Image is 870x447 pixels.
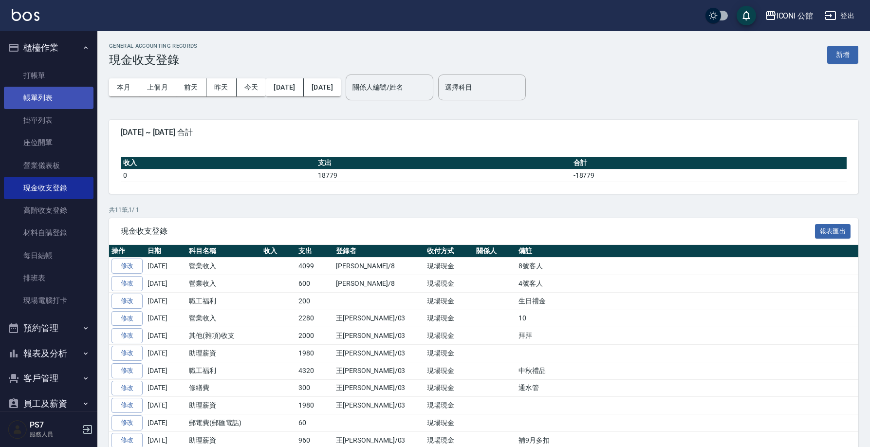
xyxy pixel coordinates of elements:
[111,259,143,274] a: 修改
[111,294,143,309] a: 修改
[206,78,237,96] button: 昨天
[186,379,261,397] td: 修繕費
[30,420,79,430] h5: PS7
[237,78,266,96] button: 今天
[145,345,186,362] td: [DATE]
[4,267,93,289] a: 排班表
[4,391,93,416] button: 員工及薪資
[30,430,79,439] p: 服務人員
[425,245,474,258] th: 收付方式
[4,64,93,87] a: 打帳單
[516,362,858,379] td: 中秋禮品
[186,414,261,432] td: 郵電費(郵匯電話)
[296,397,333,414] td: 1980
[186,327,261,345] td: 其他(雜項)收支
[333,258,425,275] td: [PERSON_NAME]/8
[827,46,858,64] button: 新增
[4,177,93,199] a: 現金收支登錄
[4,109,93,131] a: 掛單列表
[516,292,858,310] td: 生日禮金
[4,316,93,341] button: 預約管理
[304,78,341,96] button: [DATE]
[425,258,474,275] td: 現場現金
[8,420,27,439] img: Person
[111,311,143,326] a: 修改
[139,78,176,96] button: 上個月
[145,275,186,293] td: [DATE]
[4,341,93,366] button: 報表及分析
[333,275,425,293] td: [PERSON_NAME]/8
[266,78,303,96] button: [DATE]
[4,244,93,267] a: 每日結帳
[425,310,474,327] td: 現場現金
[296,379,333,397] td: 300
[111,328,143,343] a: 修改
[4,199,93,222] a: 高階收支登錄
[186,245,261,258] th: 科目名稱
[145,310,186,327] td: [DATE]
[516,310,858,327] td: 10
[474,245,516,258] th: 關係人
[186,292,261,310] td: 職工福利
[186,345,261,362] td: 助理薪資
[425,414,474,432] td: 現場現金
[425,379,474,397] td: 現場現金
[261,245,296,258] th: 收入
[145,245,186,258] th: 日期
[571,169,847,182] td: -18779
[333,310,425,327] td: 王[PERSON_NAME]/03
[109,43,198,49] h2: GENERAL ACCOUNTING RECORDS
[333,362,425,379] td: 王[PERSON_NAME]/03
[296,258,333,275] td: 4099
[109,205,858,214] p: 共 11 筆, 1 / 1
[333,327,425,345] td: 王[PERSON_NAME]/03
[111,363,143,378] a: 修改
[145,362,186,379] td: [DATE]
[821,7,858,25] button: 登出
[186,258,261,275] td: 營業收入
[737,6,756,25] button: save
[516,245,858,258] th: 備註
[186,275,261,293] td: 營業收入
[425,362,474,379] td: 現場現金
[4,35,93,60] button: 櫃檯作業
[186,397,261,414] td: 助理薪資
[186,310,261,327] td: 營業收入
[571,157,847,169] th: 合計
[121,169,315,182] td: 0
[296,414,333,432] td: 60
[296,245,333,258] th: 支出
[4,289,93,312] a: 現場電腦打卡
[12,9,39,21] img: Logo
[296,275,333,293] td: 600
[121,128,847,137] span: [DATE] ~ [DATE] 合計
[516,327,858,345] td: 拜拜
[145,397,186,414] td: [DATE]
[4,131,93,154] a: 座位開單
[121,157,315,169] th: 收入
[145,414,186,432] td: [DATE]
[516,379,858,397] td: 通水管
[315,169,571,182] td: 18779
[109,53,198,67] h3: 現金收支登錄
[425,275,474,293] td: 現場現金
[296,362,333,379] td: 4320
[425,327,474,345] td: 現場現金
[761,6,817,26] button: ICONI 公館
[827,50,858,59] a: 新增
[111,346,143,361] a: 修改
[145,292,186,310] td: [DATE]
[425,292,474,310] td: 現場現金
[296,310,333,327] td: 2280
[333,245,425,258] th: 登錄者
[111,381,143,396] a: 修改
[109,78,139,96] button: 本月
[109,245,145,258] th: 操作
[111,398,143,413] a: 修改
[4,87,93,109] a: 帳單列表
[516,258,858,275] td: 8號客人
[296,345,333,362] td: 1980
[111,415,143,430] a: 修改
[425,345,474,362] td: 現場現金
[333,379,425,397] td: 王[PERSON_NAME]/03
